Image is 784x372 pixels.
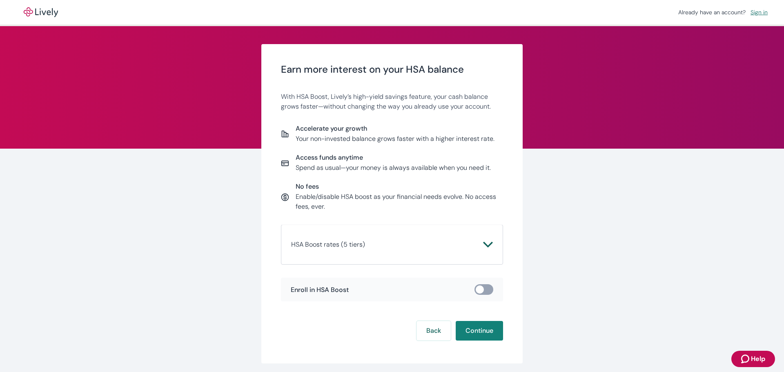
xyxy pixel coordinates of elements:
span: No fees [296,183,503,190]
a: Sign in [747,7,771,18]
p: Enable/disable HSA boost as your financial needs evolve. No access fees, ever. [296,192,503,212]
svg: Report icon [281,130,289,138]
span: Enroll in HSA Boost [291,286,349,294]
svg: Chevron icon [483,240,493,249]
svg: Currency icon [281,193,289,201]
div: Already have an account? [678,8,771,17]
svg: Card icon [281,159,289,167]
span: Access funds anytime [296,154,491,161]
span: Help [751,354,765,364]
svg: Zendesk support icon [741,354,751,364]
button: Continue [456,321,503,341]
p: HSA Boost rates (5 tiers) [291,240,365,249]
span: Earn more interest on your HSA balance [281,64,503,76]
button: Back [416,321,451,341]
span: Accelerate your growth [296,125,494,132]
button: Zendesk support iconHelp [731,351,775,367]
button: HSA Boost rates (5 tiers) [291,235,493,254]
p: With HSA Boost, Lively’s high-yield savings feature, your cash balance grows faster—without chang... [281,92,503,111]
p: Spend as usual—your money is always available when you need it. [296,163,491,173]
img: Lively [18,7,64,17]
p: Your non-invested balance grows faster with a higher interest rate. [296,134,494,144]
